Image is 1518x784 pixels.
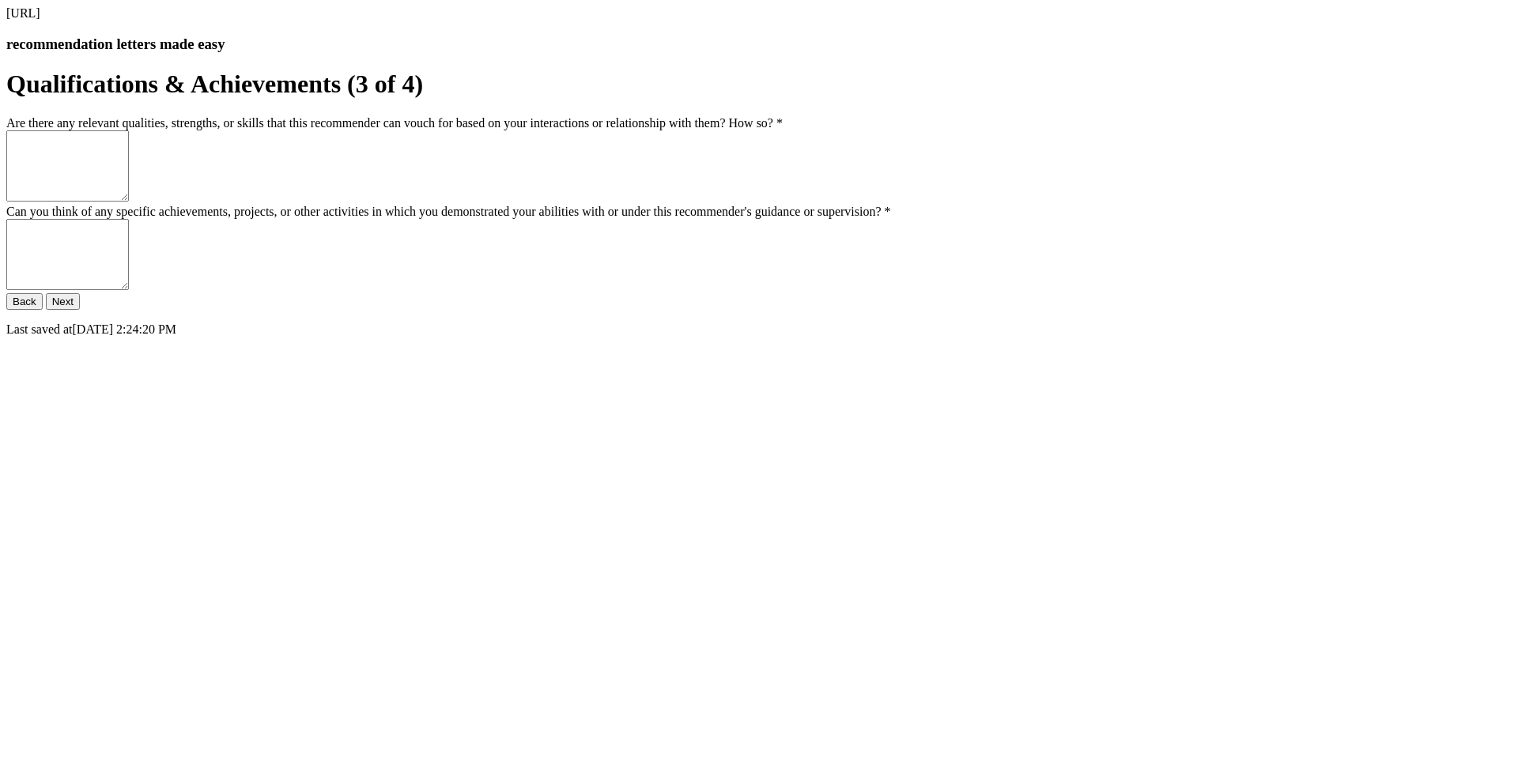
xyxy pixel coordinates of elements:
[6,293,43,310] button: Back
[46,293,80,310] button: Next
[6,116,783,130] label: Are there any relevant qualities, strengths, or skills that this recommender can vouch for based ...
[6,70,1512,99] h1: Qualifications & Achievements (3 of 4)
[6,6,40,20] span: [URL]
[6,36,1512,53] h3: recommendation letters made easy
[6,205,891,218] label: Can you think of any specific achievements, projects, or other activities in which you demonstrat...
[6,322,1512,337] p: Last saved at [DATE] 2:24:20 PM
